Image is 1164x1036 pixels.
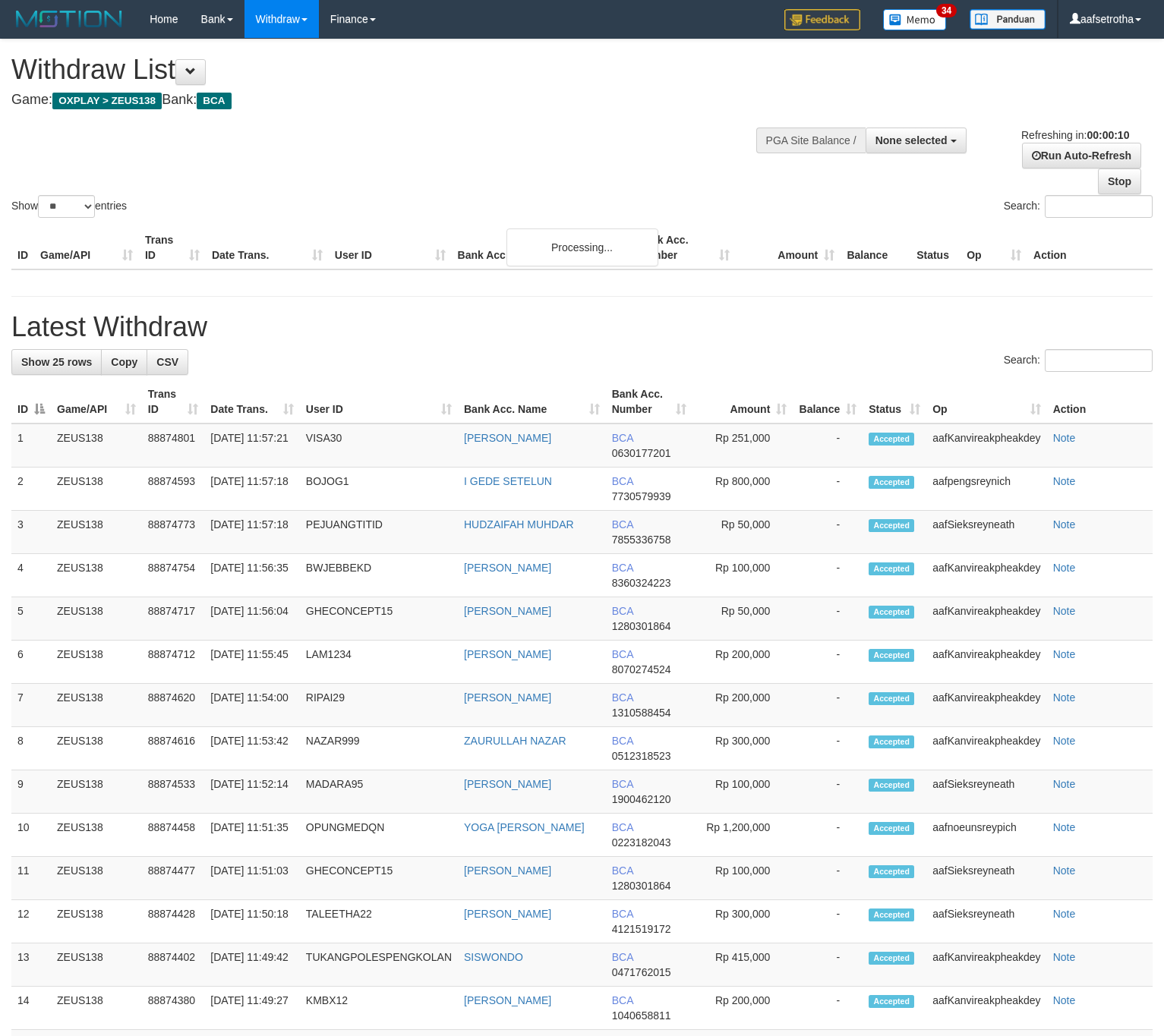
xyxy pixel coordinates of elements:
td: aafnoeunsreypich [926,814,1046,857]
td: - [793,468,863,511]
a: Note [1053,864,1076,877]
th: Bank Acc. Name: activate to sort column ascending [458,380,606,424]
td: aafKanvireakpheakdey [926,641,1046,684]
span: BCA [612,691,633,704]
a: [PERSON_NAME] [464,908,551,920]
span: BCA [612,994,633,1006]
td: ZEUS138 [51,814,142,857]
td: aafSieksreyneath [926,857,1046,900]
span: BCA [612,951,633,963]
td: 88874773 [142,511,205,554]
a: Note [1053,735,1076,747]
a: Run Auto-Refresh [1022,143,1141,168]
td: ZEUS138 [51,987,142,1030]
span: Copy 1280301864 to clipboard [612,620,671,632]
td: RIPAI29 [300,684,458,727]
td: ZEUS138 [51,727,142,770]
td: Rp 100,000 [692,554,793,597]
td: [DATE] 11:51:03 [204,857,300,900]
span: BCA [612,908,633,920]
td: Rp 800,000 [692,468,793,511]
th: Balance [841,226,910,269]
td: [DATE] 11:49:42 [204,943,300,987]
a: HUDZAIFAH MUHDAR [464,518,574,531]
a: Note [1053,994,1076,1006]
td: - [793,554,863,597]
td: PEJUANGTITID [300,511,458,554]
td: - [793,814,863,857]
span: BCA [612,778,633,790]
th: Op: activate to sort column ascending [926,380,1046,424]
th: Amount: activate to sort column ascending [692,380,793,424]
td: 14 [11,987,51,1030]
span: None selected [875,134,948,146]
td: 3 [11,511,51,554]
img: MOTION_logo.png [11,8,127,30]
span: Accepted [869,995,914,1008]
td: KMBX12 [300,987,458,1030]
span: CSV [156,356,178,368]
img: panduan.png [970,9,1046,30]
span: BCA [612,432,633,444]
td: - [793,641,863,684]
a: [PERSON_NAME] [464,562,551,574]
td: - [793,727,863,770]
td: [DATE] 11:57:21 [204,424,300,468]
td: - [793,424,863,468]
td: GHECONCEPT15 [300,857,458,900]
th: Game/API: activate to sort column ascending [51,380,142,424]
td: ZEUS138 [51,900,142,943]
span: BCA [612,562,633,574]
th: Date Trans. [206,226,329,269]
td: ZEUS138 [51,641,142,684]
td: - [793,943,863,987]
td: - [793,511,863,554]
th: Date Trans.: activate to sort column ascending [204,380,300,424]
a: Note [1053,475,1076,487]
span: Copy 0471762015 to clipboard [612,966,671,978]
td: 88874754 [142,554,205,597]
a: [PERSON_NAME] [464,605,551,617]
td: ZEUS138 [51,684,142,727]
td: Rp 1,200,000 [692,814,793,857]
th: Trans ID [139,226,206,269]
th: Bank Acc. Number [631,226,736,269]
th: Action [1047,380,1153,424]
td: [DATE] 11:54:00 [204,684,300,727]
a: Note [1053,605,1076,617]
td: 88874717 [142,597,205,641]
select: Showentries [38,195,95,218]
th: User ID: activate to sort column ascending [300,380,458,424]
span: Copy 7730579939 to clipboard [612,490,671,502]
h1: Withdraw List [11,55,761,85]
th: User ID [329,226,452,269]
a: [PERSON_NAME] [464,432,551,444]
th: Balance: activate to sort column ascending [793,380,863,424]
span: Copy 8070274524 to clipboard [612,663,671,675]
td: 4 [11,554,51,597]
td: 88874458 [142,814,205,857]
th: Status: activate to sort column ascending [863,380,926,424]
td: Rp 415,000 [692,943,793,987]
td: BWJEBBEKD [300,554,458,597]
span: Copy 4121519172 to clipboard [612,923,671,935]
td: [DATE] 11:49:27 [204,987,300,1030]
td: 12 [11,900,51,943]
span: Copy 7855336758 to clipboard [612,534,671,546]
td: Rp 251,000 [692,424,793,468]
button: None selected [866,128,967,153]
th: Action [1027,226,1153,269]
span: OXPLAY > ZEUS138 [52,93,162,109]
td: Rp 100,000 [692,857,793,900]
a: Note [1053,908,1076,920]
input: Search: [1045,349,1153,372]
img: Feedback.jpg [784,9,860,30]
span: Accepted [869,779,914,792]
td: ZEUS138 [51,468,142,511]
a: Note [1053,691,1076,704]
td: 13 [11,943,51,987]
th: ID: activate to sort column descending [11,380,51,424]
span: Copy 0630177201 to clipboard [612,447,671,459]
span: Copy 0223182043 to clipboard [612,836,671,849]
span: Accepted [869,433,914,446]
